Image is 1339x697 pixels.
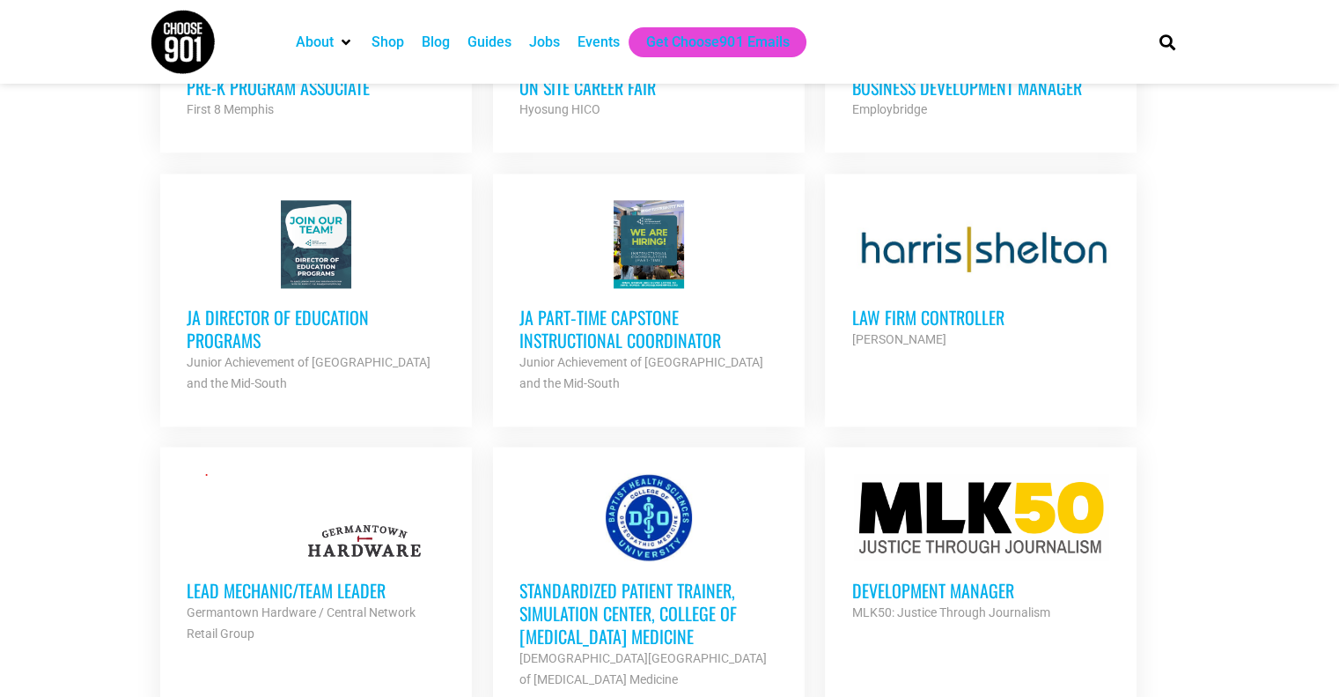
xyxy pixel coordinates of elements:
a: About [296,32,334,53]
nav: Main nav [287,27,1129,57]
a: Jobs [529,32,560,53]
a: Law Firm Controller [PERSON_NAME] [825,174,1137,376]
strong: [PERSON_NAME] [851,332,945,346]
a: Lead Mechanic/Team Leader Germantown Hardware / Central Network Retail Group [160,447,472,671]
strong: [DEMOGRAPHIC_DATA][GEOGRAPHIC_DATA] of [MEDICAL_DATA] Medicine [519,651,767,686]
a: Blog [422,32,450,53]
strong: Germantown Hardware / Central Network Retail Group [187,605,416,641]
a: Events [578,32,620,53]
h3: Business Development Manager [851,76,1110,99]
h3: JA Director of Education Programs [187,306,445,352]
h3: On Site Career Fair [519,76,778,99]
strong: MLK50: Justice Through Journalism [851,605,1049,619]
strong: Hyosung HICO [519,102,600,116]
h3: Standardized Patient Trainer, Simulation Center, College of [MEDICAL_DATA] Medicine [519,579,778,648]
strong: First 8 Memphis [187,102,274,116]
h3: Law Firm Controller [851,306,1110,329]
strong: Employbridge [851,102,926,116]
a: Development Manager MLK50: Justice Through Journalism [825,447,1137,649]
div: Search [1152,27,1181,56]
div: About [287,27,363,57]
h3: JA Part‐time Capstone Instructional Coordinator [519,306,778,352]
a: JA Director of Education Programs Junior Achievement of [GEOGRAPHIC_DATA] and the Mid-South [160,174,472,420]
a: JA Part‐time Capstone Instructional Coordinator Junior Achievement of [GEOGRAPHIC_DATA] and the M... [493,174,805,420]
a: Shop [372,32,404,53]
h3: Lead Mechanic/Team Leader [187,579,445,602]
a: Get Choose901 Emails [646,32,789,53]
h3: Development Manager [851,579,1110,602]
h3: Pre-K Program Associate [187,76,445,99]
a: Guides [467,32,511,53]
strong: Junior Achievement of [GEOGRAPHIC_DATA] and the Mid-South [187,355,430,390]
strong: Junior Achievement of [GEOGRAPHIC_DATA] and the Mid-South [519,355,763,390]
